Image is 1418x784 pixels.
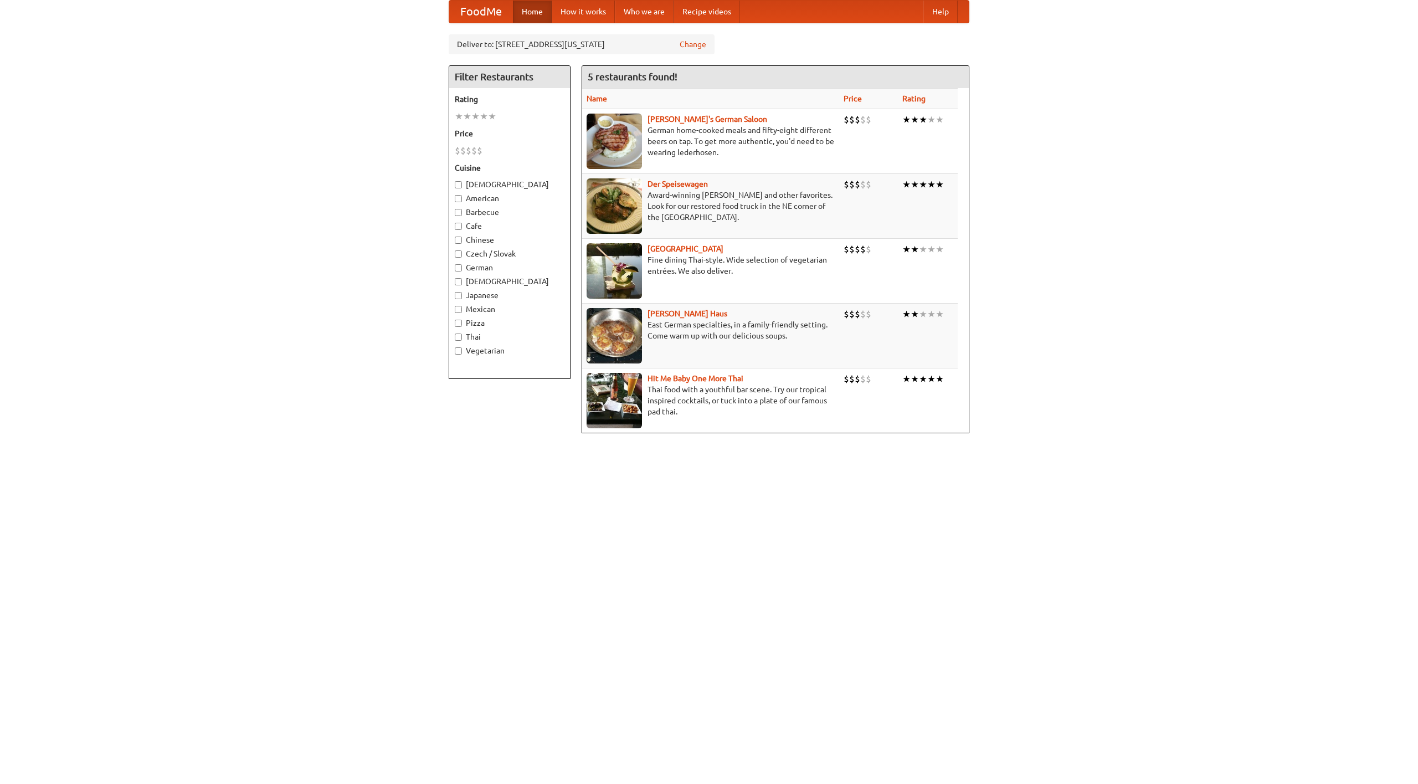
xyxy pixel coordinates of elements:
input: Thai [455,334,462,341]
label: Pizza [455,317,564,329]
input: Cafe [455,223,462,230]
li: ★ [919,178,927,191]
li: ★ [902,178,911,191]
p: Thai food with a youthful bar scene. Try our tropical inspired cocktails, or tuck into a plate of... [587,384,835,417]
li: ★ [488,110,496,122]
li: $ [849,373,855,385]
li: ★ [919,373,927,385]
li: ★ [455,110,463,122]
div: Deliver to: [STREET_ADDRESS][US_STATE] [449,34,715,54]
input: German [455,264,462,271]
li: ★ [902,308,911,320]
input: Mexican [455,306,462,313]
li: $ [860,308,866,320]
h4: Filter Restaurants [449,66,570,88]
li: ★ [936,178,944,191]
img: babythai.jpg [587,373,642,428]
li: ★ [936,308,944,320]
input: Barbecue [455,209,462,216]
li: ★ [936,373,944,385]
li: $ [460,145,466,157]
li: $ [844,178,849,191]
li: $ [866,308,871,320]
li: $ [855,178,860,191]
label: Cafe [455,221,564,232]
a: FoodMe [449,1,513,23]
input: Japanese [455,292,462,299]
label: Chinese [455,234,564,245]
li: ★ [463,110,471,122]
li: $ [849,178,855,191]
p: German home-cooked meals and fifty-eight different beers on tap. To get more authentic, you'd nee... [587,125,835,158]
img: kohlhaus.jpg [587,308,642,363]
li: $ [866,178,871,191]
a: [GEOGRAPHIC_DATA] [648,244,723,253]
li: ★ [480,110,488,122]
li: $ [455,145,460,157]
input: Vegetarian [455,347,462,355]
li: ★ [911,373,919,385]
li: ★ [911,308,919,320]
h5: Rating [455,94,564,105]
li: $ [849,243,855,255]
li: $ [471,145,477,157]
li: ★ [927,114,936,126]
li: $ [860,178,866,191]
a: Change [680,39,706,50]
p: Award-winning [PERSON_NAME] and other favorites. Look for our restored food truck in the NE corne... [587,189,835,223]
li: $ [860,373,866,385]
a: Rating [902,94,926,103]
a: How it works [552,1,615,23]
b: Hit Me Baby One More Thai [648,374,743,383]
li: $ [866,114,871,126]
label: Vegetarian [455,345,564,356]
a: [PERSON_NAME] Haus [648,309,727,318]
a: [PERSON_NAME]'s German Saloon [648,115,767,124]
li: $ [849,114,855,126]
li: ★ [927,308,936,320]
label: Thai [455,331,564,342]
a: Price [844,94,862,103]
label: Czech / Slovak [455,248,564,259]
input: Czech / Slovak [455,250,462,258]
input: American [455,195,462,202]
li: ★ [919,243,927,255]
h5: Price [455,128,564,139]
p: East German specialties, in a family-friendly setting. Come warm up with our delicious soups. [587,319,835,341]
li: ★ [911,114,919,126]
li: $ [844,114,849,126]
ng-pluralize: 5 restaurants found! [588,71,677,82]
label: Japanese [455,290,564,301]
label: German [455,262,564,273]
li: ★ [902,114,911,126]
li: $ [844,373,849,385]
li: $ [855,114,860,126]
label: [DEMOGRAPHIC_DATA] [455,179,564,190]
li: $ [866,373,871,385]
img: esthers.jpg [587,114,642,169]
li: $ [855,308,860,320]
img: speisewagen.jpg [587,178,642,234]
li: ★ [927,178,936,191]
input: [DEMOGRAPHIC_DATA] [455,181,462,188]
input: [DEMOGRAPHIC_DATA] [455,278,462,285]
li: $ [866,243,871,255]
li: ★ [936,243,944,255]
li: $ [844,243,849,255]
h5: Cuisine [455,162,564,173]
li: $ [860,114,866,126]
li: ★ [902,373,911,385]
label: American [455,193,564,204]
p: Fine dining Thai-style. Wide selection of vegetarian entrées. We also deliver. [587,254,835,276]
a: Name [587,94,607,103]
li: ★ [471,110,480,122]
input: Chinese [455,237,462,244]
b: Der Speisewagen [648,180,708,188]
li: ★ [919,114,927,126]
li: $ [855,373,860,385]
li: $ [844,308,849,320]
li: $ [860,243,866,255]
li: ★ [911,178,919,191]
li: ★ [911,243,919,255]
